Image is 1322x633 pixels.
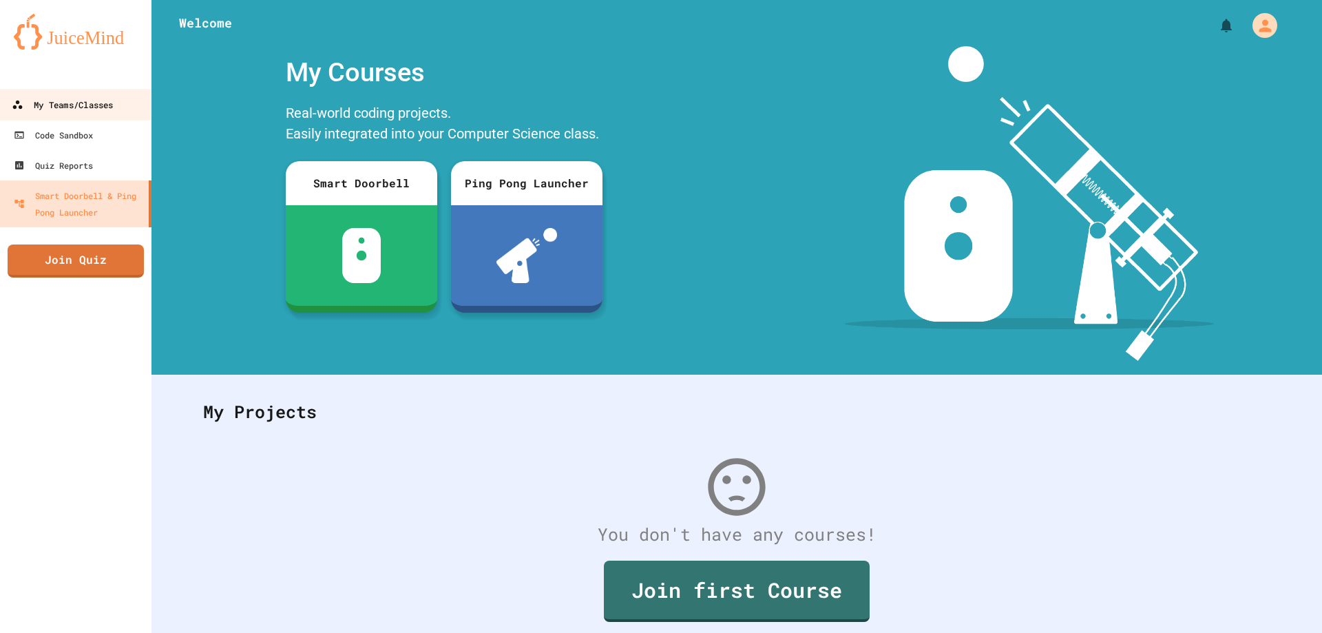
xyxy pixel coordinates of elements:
div: You don't have any courses! [189,521,1284,548]
img: sdb-white.svg [342,228,381,283]
div: My Notifications [1193,14,1238,37]
div: Code Sandbox [14,127,93,143]
div: Smart Doorbell & Ping Pong Launcher [14,187,143,220]
div: My Courses [279,46,609,99]
div: Quiz Reports [14,157,93,174]
div: My Teams/Classes [12,96,113,114]
div: Ping Pong Launcher [451,161,602,205]
a: Join first Course [604,561,870,622]
img: logo-orange.svg [14,14,138,50]
div: Smart Doorbell [286,161,437,205]
img: ppl-with-ball.png [496,228,558,283]
img: banner-image-my-projects.png [845,46,1214,361]
div: My Account [1238,10,1281,41]
div: My Projects [189,385,1284,439]
a: Join Quiz [8,245,144,278]
div: Real-world coding projects. Easily integrated into your Computer Science class. [279,99,609,151]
